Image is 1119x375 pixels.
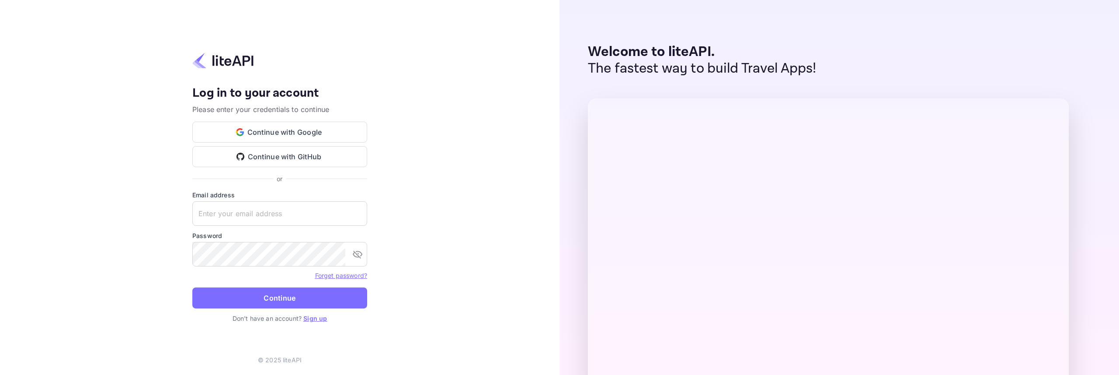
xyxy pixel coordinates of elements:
[349,245,366,263] button: toggle password visibility
[192,190,367,200] label: Email address
[588,60,817,77] p: The fastest way to build Travel Apps!
[192,122,367,143] button: Continue with Google
[192,231,367,240] label: Password
[192,314,367,323] p: Don't have an account?
[303,315,327,322] a: Sign up
[277,174,282,183] p: or
[192,86,367,101] h4: Log in to your account
[192,146,367,167] button: Continue with GitHub
[588,44,817,60] p: Welcome to liteAPI.
[192,52,254,69] img: liteapi
[258,355,302,364] p: © 2025 liteAPI
[315,272,367,279] a: Forget password?
[192,287,367,308] button: Continue
[192,104,367,115] p: Please enter your credentials to continue
[315,271,367,280] a: Forget password?
[192,201,367,226] input: Enter your email address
